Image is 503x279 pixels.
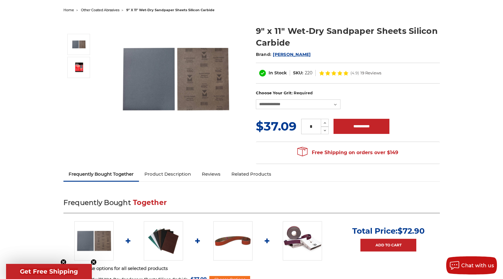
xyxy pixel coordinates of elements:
[71,62,86,73] img: 9" x 11" Wet-Dry Sandpaper Sheets Silicon Carbide
[74,221,114,261] img: 9" x 11" Wet-Dry Sandpaper Sheets Silicon Carbide
[256,90,440,96] label: Choose Your Grit:
[63,8,74,12] a: home
[63,265,440,272] p: Please choose options for all selected products
[133,198,167,207] span: Together
[446,256,497,274] button: Chat with us
[305,70,312,76] dd: 220
[115,19,236,140] img: 9" x 11" Wet-Dry Sandpaper Sheets Silicon Carbide
[352,226,425,236] p: Total Price:
[63,198,131,207] span: Frequently Bought
[294,90,313,95] small: Required
[139,167,196,181] a: Product Description
[269,70,287,76] span: In Stock
[60,259,66,265] button: Close teaser
[91,259,97,265] button: Close teaser
[20,268,78,275] span: Get Free Shipping
[71,37,86,52] img: 9" x 11" Wet-Dry Sandpaper Sheets Silicon Carbide
[293,70,303,76] dt: SKU:
[350,71,359,75] span: (4.9)
[126,8,214,12] span: 9" x 11" wet-dry sandpaper sheets silicon carbide
[256,52,272,57] span: Brand:
[297,147,398,159] span: Free Shipping on orders over $149
[63,167,139,181] a: Frequently Bought Together
[360,71,381,75] span: 19 Reviews
[256,119,296,134] span: $37.09
[226,167,277,181] a: Related Products
[256,25,440,49] h1: 9" x 11" Wet-Dry Sandpaper Sheets Silicon Carbide
[273,52,311,57] a: [PERSON_NAME]
[81,8,119,12] a: other coated abrasives
[398,226,425,236] span: $72.90
[196,167,226,181] a: Reviews
[6,264,92,279] div: Get Free ShippingClose teaser
[461,263,494,268] span: Chat with us
[360,239,416,251] a: Add to Cart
